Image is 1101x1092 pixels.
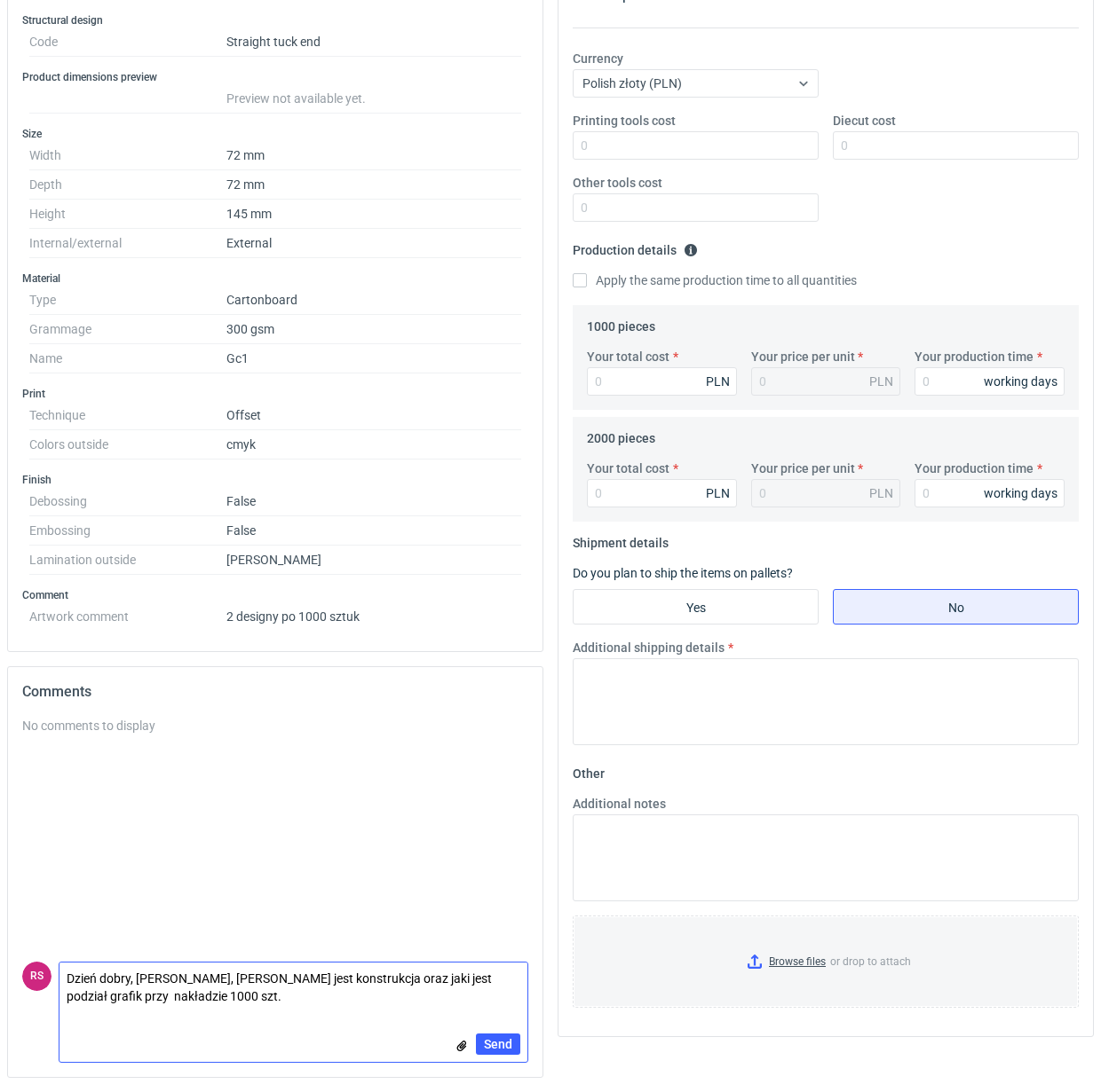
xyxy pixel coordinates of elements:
label: Your price per unit [751,348,855,365]
label: Yes [573,589,819,625]
dd: 72 mm [226,141,521,170]
legend: Shipment details [573,529,669,550]
dt: Type [29,286,226,315]
dd: Offset [226,401,521,430]
label: Currency [573,50,623,67]
dt: Internal/external [29,229,226,258]
dt: Embossing [29,516,226,546]
div: working days [984,373,1057,390]
div: Rafał Stani [22,962,51,991]
label: Your total cost [587,348,669,365]
label: Your production time [915,460,1034,477]
input: 0 [587,479,737,507]
dd: External [226,229,521,258]
h3: Product dimensions preview [22,70,528,84]
figcaption: RS [22,962,51,991]
button: Send [476,1033,520,1055]
span: Preview not available yet. [226,91,366,106]
label: or drop to attach [574,916,1078,1007]
legend: Other [573,759,605,781]
dt: Technique [29,401,226,430]
div: PLN [706,373,730,390]
label: Apply the same production time to all quantities [573,271,857,289]
dd: [PERSON_NAME] [226,546,521,575]
legend: Production details [573,236,698,257]
h3: Print [22,387,528,401]
dt: Colors outside [29,430,226,460]
input: 0 [833,131,1079,160]
dd: 2 designy po 1000 sztuk [226,602,521,624]
h3: Structural design [22,13,528,27]
h3: Size [22,127,528,141]
span: Polish złoty (PLN) [582,76,682,90]
label: Additional notes [573,795,666,813]
label: Additional shipping details [573,639,725,656]
h2: Comments [22,681,528,703]
div: PLN [869,484,893,502]
dd: Cartonboard [226,286,521,315]
div: PLN [706,484,730,502]
dt: Grammage [29,315,226,344]
legend: 1000 pieces [587,312,655,334]
input: 0 [915,479,1065,507]
dt: Artwork comment [29,602,226,624]
div: PLN [869,373,893,390]
dd: 72 mm [226,170,521,200]
label: Your production time [915,348,1034,365]
div: working days [984,484,1057,502]
dt: Height [29,200,226,229]
label: Other tools cost [573,174,662,192]
textarea: Dzień dobry, [PERSON_NAME], [PERSON_NAME] jest konstrukcja oraz jaki jest podział grafik przy nak... [59,962,527,1012]
label: Do you plan to ship the items on pallets? [573,566,793,580]
label: Printing tools cost [573,112,676,130]
input: 0 [587,367,737,396]
dt: Debossing [29,487,226,516]
dt: Code [29,27,226,57]
label: Your price per unit [751,460,855,477]
h3: Comment [22,588,528,602]
dd: Straight tuck end [226,27,521,57]
dd: False [226,516,521,546]
input: 0 [915,367,1065,396]
div: No comments to display [22,717,528,735]
input: 0 [573,193,819,222]
label: Your total cost [587,460,669,477]
label: Diecut cost [833,112,896,130]
legend: 2000 pieces [587,424,655,445]
input: 0 [573,131,819,160]
dt: Name [29,344,226,373]
dt: Width [29,141,226,170]
dd: False [226,487,521,516]
dd: Gc1 [226,344,521,373]
span: Send [484,1038,512,1050]
dt: Depth [29,170,226,200]
dd: cmyk [226,430,521,460]
dt: Lamination outside [29,546,226,575]
h3: Material [22,271,528,286]
dd: 145 mm [226,200,521,229]
h3: Finish [22,473,528,487]
label: No [833,589,1079,625]
dd: 300 gsm [226,315,521,344]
